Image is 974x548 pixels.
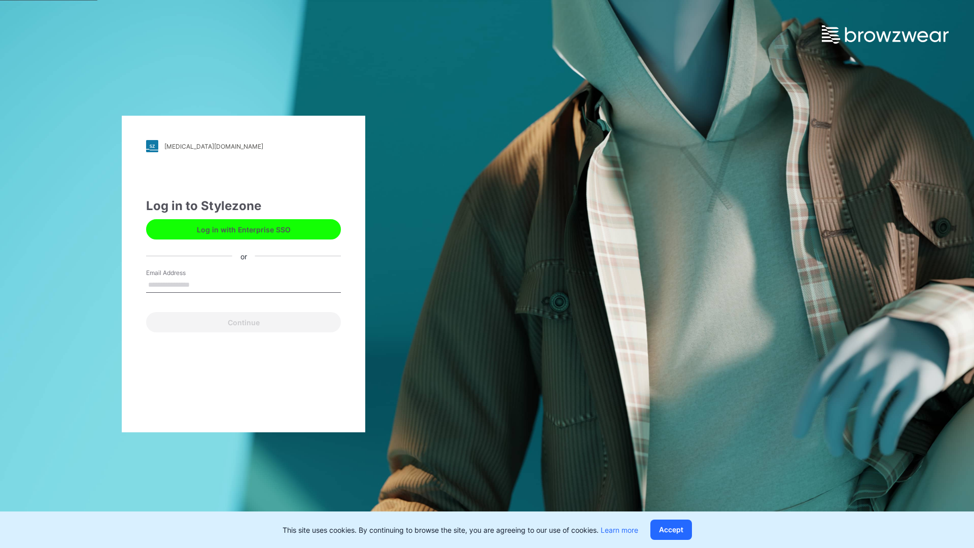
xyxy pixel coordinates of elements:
[146,140,158,152] img: stylezone-logo.562084cfcfab977791bfbf7441f1a819.svg
[283,525,638,535] p: This site uses cookies. By continuing to browse the site, you are agreeing to our use of cookies.
[232,251,255,261] div: or
[164,143,263,150] div: [MEDICAL_DATA][DOMAIN_NAME]
[146,219,341,239] button: Log in with Enterprise SSO
[146,140,341,152] a: [MEDICAL_DATA][DOMAIN_NAME]
[601,526,638,534] a: Learn more
[146,268,217,278] label: Email Address
[650,520,692,540] button: Accept
[822,25,949,44] img: browzwear-logo.e42bd6dac1945053ebaf764b6aa21510.svg
[146,197,341,215] div: Log in to Stylezone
